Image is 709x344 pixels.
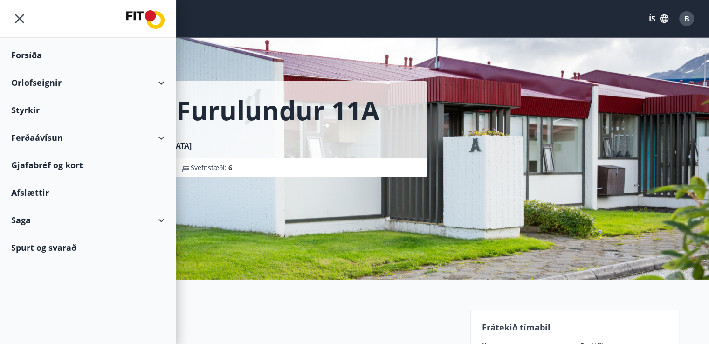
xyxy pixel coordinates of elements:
h2: Upplýsingar [30,313,459,334]
img: union_logo [126,10,165,29]
h1: Akureyri - Furulundur 11A [41,92,379,128]
span: Svefnstæði : [191,163,232,172]
span: 6 [228,163,232,172]
span: B [684,14,689,24]
div: Styrkir [11,96,165,124]
div: Afslættir [11,179,165,206]
p: Frátekið tímabil [482,321,668,333]
button: B [675,7,698,30]
div: Gjafabréf og kort [11,151,165,179]
button: menu [11,10,28,27]
div: Spurt og svarað [11,234,165,261]
div: Forsíða [11,41,165,69]
div: Orlofseignir [11,69,165,96]
div: Saga [11,206,165,234]
button: ÍS [644,10,674,27]
div: Ferðaávísun [11,124,165,151]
